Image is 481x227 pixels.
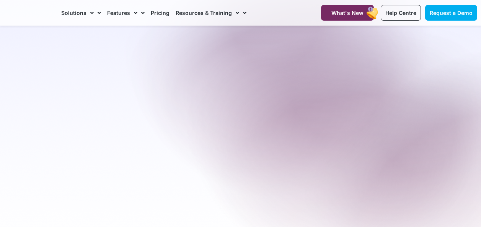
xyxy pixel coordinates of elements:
[321,5,374,21] a: What's New
[425,5,477,21] a: Request a Demo
[381,5,421,21] a: Help Centre
[430,10,473,16] span: Request a Demo
[4,7,54,18] img: CareMaster Logo
[331,10,364,16] span: What's New
[385,10,416,16] span: Help Centre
